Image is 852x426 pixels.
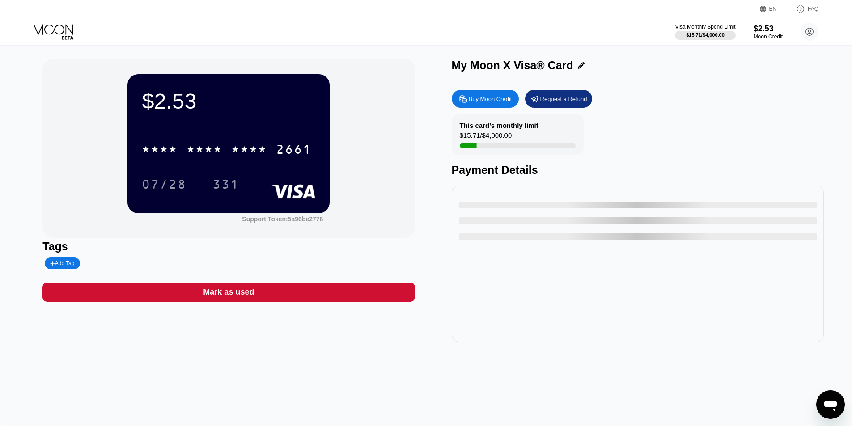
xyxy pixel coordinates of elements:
[42,240,415,253] div: Tags
[808,6,818,12] div: FAQ
[45,257,80,269] div: Add Tag
[769,6,777,12] div: EN
[142,89,315,114] div: $2.53
[525,90,592,108] div: Request a Refund
[675,24,735,30] div: Visa Monthly Spend Limit
[203,287,254,297] div: Mark as used
[675,24,735,40] div: Visa Monthly Spend Limit$15.71/$4,000.00
[212,178,239,193] div: 331
[540,95,587,103] div: Request a Refund
[206,173,246,195] div: 331
[754,24,783,40] div: $2.53Moon Credit
[242,215,323,223] div: Support Token:5a96be2776
[452,90,519,108] div: Buy Moon Credit
[42,283,415,302] div: Mark as used
[242,215,323,223] div: Support Token: 5a96be2776
[760,4,787,13] div: EN
[787,4,818,13] div: FAQ
[460,131,512,143] div: $15.71 / $4,000.00
[816,390,845,419] iframe: Кнопка запуска окна обмена сообщениями
[135,173,193,195] div: 07/28
[452,59,573,72] div: My Moon X Visa® Card
[686,32,725,38] div: $15.71 / $4,000.00
[276,143,312,158] div: 2661
[50,260,74,266] div: Add Tag
[452,164,824,177] div: Payment Details
[754,24,783,34] div: $2.53
[142,178,187,193] div: 07/28
[469,95,512,103] div: Buy Moon Credit
[754,34,783,40] div: Moon Credit
[460,122,538,129] div: This card’s monthly limit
